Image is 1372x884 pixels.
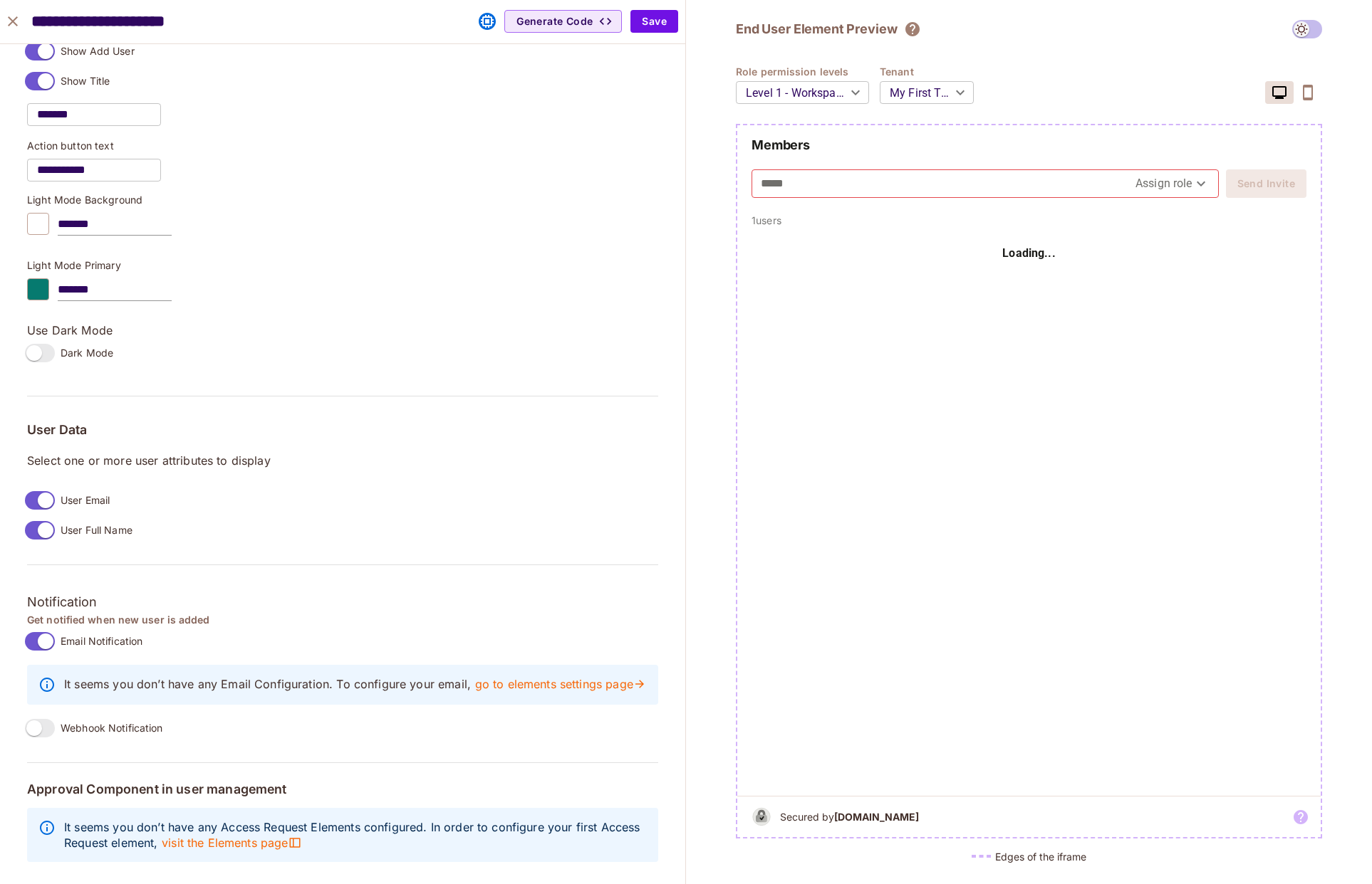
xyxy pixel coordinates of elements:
[834,811,919,823] b: [DOMAIN_NAME]
[736,21,897,38] h2: End User Element Preview
[880,73,974,112] div: My First Todo List
[630,10,678,33] button: Save
[61,493,110,507] span: User Email
[27,260,658,271] p: Light Mode Primary
[27,322,658,338] p: Use Dark Mode
[504,10,622,33] button: Generate Code
[162,835,301,851] span: visit the Elements page
[27,194,658,206] p: Light Mode Background
[27,782,658,796] h5: Approval Component in user management
[749,804,774,830] img: b&w logo
[752,137,1306,154] h2: Members
[27,591,658,613] h3: Notification
[474,676,646,692] a: go to elements settings page
[752,214,1306,227] p: 1 users
[61,346,113,359] span: Dark Mode
[61,44,135,58] span: Show Add User
[780,810,919,824] h5: Secured by
[27,140,658,152] p: Action button text
[27,613,658,626] h4: Get notified when new user is added
[479,13,496,30] svg: This element was embedded
[27,453,658,468] p: Select one or more user attributes to display
[64,819,647,851] p: It seems you don’t have any Access Request Elements configured. In order to configure your first ...
[995,850,1086,863] h5: Edges of the iframe
[27,423,658,437] h5: User Data
[1226,169,1306,198] button: Send Invite
[1135,172,1210,195] div: Assign role
[904,21,921,38] svg: The element will only show tenant specific content. No user information will be visible across te...
[880,65,984,78] h4: Tenant
[736,73,869,112] div: Level 1 - Workspace Owner
[61,721,163,735] span: Webhook Notification
[61,523,132,537] span: User Full Name
[64,676,647,692] p: It seems you don’t have any Email Configuration. To configure your email,
[1002,245,1056,262] h4: Loading...
[61,74,110,88] span: Show Title
[736,65,880,78] h4: Role permission levels
[61,634,142,648] span: Email Notification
